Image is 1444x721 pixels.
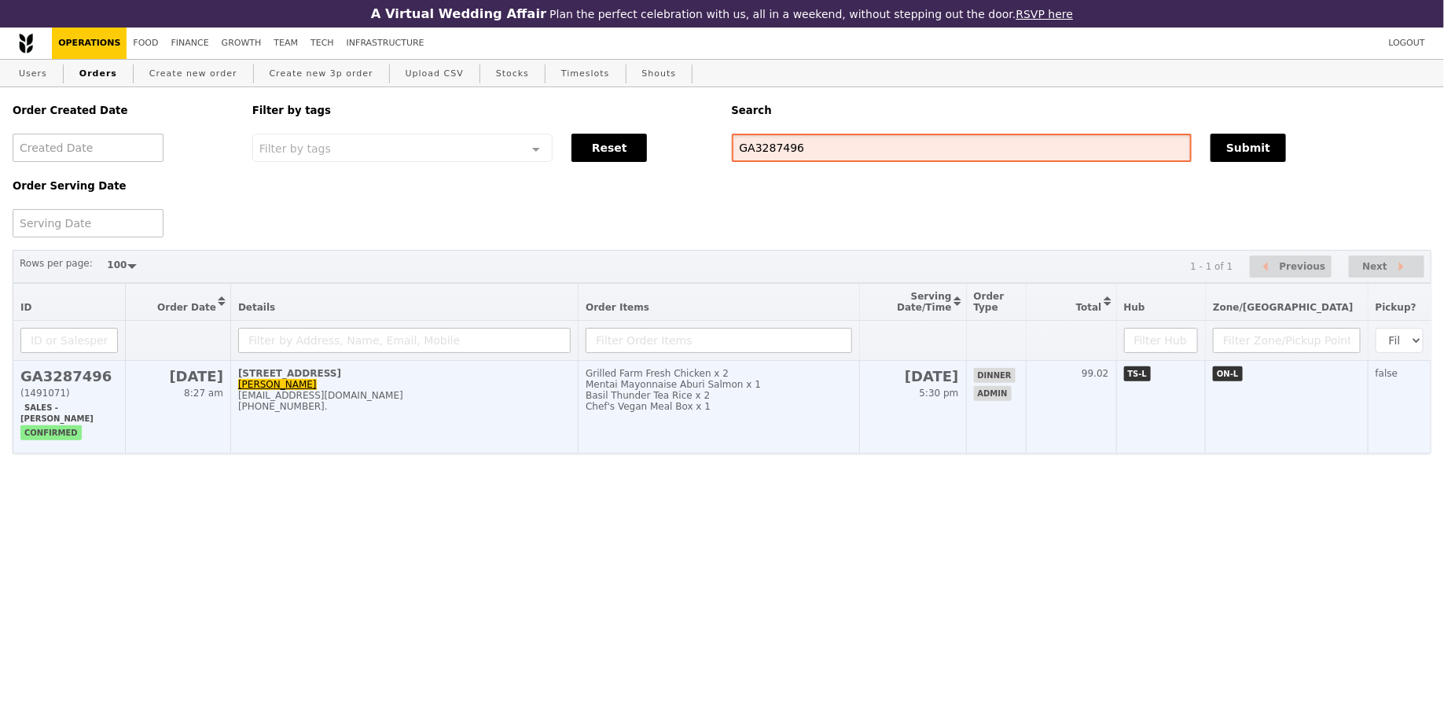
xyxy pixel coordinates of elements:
a: Food [127,28,164,59]
span: Next [1362,257,1387,276]
label: Rows per page: [20,256,93,271]
a: Stocks [490,60,535,88]
a: Tech [304,28,340,59]
div: Grilled Farm Fresh Chicken x 2 [586,368,851,379]
input: Filter Hub [1124,328,1199,353]
span: ON-L [1213,366,1242,381]
span: 5:30 pm [920,388,959,399]
input: ID or Salesperson name [20,328,118,353]
div: Chef's Vegan Meal Box x 1 [586,401,851,412]
h3: A Virtual Wedding Affair [371,6,546,21]
a: Team [267,28,304,59]
a: Timeslots [555,60,615,88]
span: Pickup? [1376,302,1416,313]
input: Created Date [13,134,164,162]
input: Serving Date [13,209,164,237]
a: [PERSON_NAME] [238,379,317,390]
span: 8:27 am [184,388,223,399]
h2: [DATE] [867,368,959,384]
a: Upload CSV [399,60,470,88]
span: Zone/[GEOGRAPHIC_DATA] [1213,302,1354,313]
button: Submit [1211,134,1286,162]
span: Order Items [586,302,649,313]
span: admin [974,386,1012,401]
h5: Order Serving Date [13,180,233,192]
h5: Filter by tags [252,105,713,116]
button: Reset [571,134,647,162]
a: Users [13,60,53,88]
span: Details [238,302,275,313]
input: Filter Zone/Pickup Point [1213,328,1361,353]
input: Filter by Address, Name, Email, Mobile [238,328,571,353]
span: TS-L [1124,366,1152,381]
span: Order Type [974,291,1005,313]
div: (1491071) [20,388,118,399]
span: 99.02 [1082,368,1108,379]
span: confirmed [20,425,82,440]
span: Hub [1124,302,1145,313]
span: Previous [1280,257,1326,276]
div: [EMAIL_ADDRESS][DOMAIN_NAME] [238,390,571,401]
div: Basil Thunder Tea Rice x 2 [586,390,851,401]
a: Create new order [143,60,244,88]
span: false [1376,368,1398,379]
span: Sales - [PERSON_NAME] [20,400,97,426]
h5: Order Created Date [13,105,233,116]
input: Filter Order Items [586,328,851,353]
div: Plan the perfect celebration with us, all in a weekend, without stepping out the door. [270,6,1175,21]
a: RSVP here [1016,8,1074,20]
h5: Search [732,105,1432,116]
button: Previous [1250,256,1332,278]
div: [STREET_ADDRESS] [238,368,571,379]
a: Infrastructure [340,28,431,59]
a: Finance [165,28,215,59]
a: Operations [52,28,127,59]
a: Logout [1383,28,1431,59]
h2: [DATE] [133,368,223,384]
div: Mentai Mayonnaise Aburi Salmon x 1 [586,379,851,390]
button: Next [1349,256,1424,278]
a: Shouts [636,60,683,88]
div: [PHONE_NUMBER]. [238,401,571,412]
input: Search any field [732,134,1192,162]
span: ID [20,302,31,313]
span: Filter by tags [259,141,331,155]
a: Growth [215,28,268,59]
span: dinner [974,368,1016,383]
a: Orders [73,60,123,88]
div: 1 - 1 of 1 [1190,261,1233,272]
h2: GA3287496 [20,368,118,384]
a: Create new 3p order [263,60,380,88]
img: Grain logo [19,33,33,53]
